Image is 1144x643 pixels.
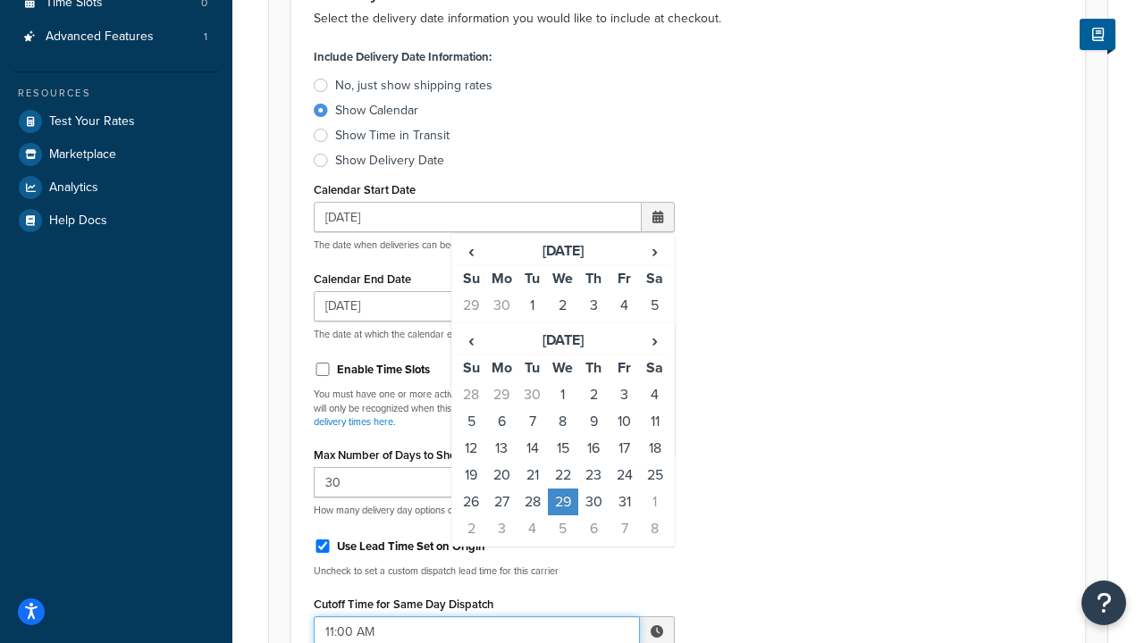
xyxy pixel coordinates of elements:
td: 31 [609,489,639,515]
th: Th [578,265,609,293]
td: 19 [456,462,486,489]
div: Show Time in Transit [335,127,450,145]
td: 26 [456,489,486,515]
td: 4 [640,381,670,408]
span: Analytics [49,180,98,196]
label: Cutoff Time for Same Day Dispatch [314,597,493,611]
th: Mo [486,354,517,381]
label: Calendar Start Date [314,183,416,196]
li: Advanced Features [13,21,219,54]
p: You must have one or more active Time Slots applied to this carrier. Time slot settings will only... [314,388,675,429]
td: 5 [456,408,486,435]
div: Show Calendar [335,102,418,120]
th: We [548,265,578,293]
th: Fr [609,265,639,293]
p: How many delivery day options do you wish to show the customer [314,504,675,517]
th: [DATE] [486,327,639,355]
td: 30 [578,489,609,515]
td: 24 [609,462,639,489]
p: Select the delivery date information you would like to include at checkout. [314,8,1063,29]
td: 6 [456,319,486,346]
a: Set available days and pickup or delivery times here. [314,401,655,429]
td: 17 [609,435,639,462]
td: 7 [486,319,517,346]
label: Use Lead Time Set on Origin [337,539,485,555]
span: Marketplace [49,147,116,163]
td: 25 [640,462,670,489]
span: ‹ [457,328,485,353]
td: 7 [609,515,639,542]
th: Th [578,354,609,381]
td: 29 [548,489,578,515]
th: Fr [609,354,639,381]
a: Marketplace [13,138,219,171]
td: 30 [486,292,517,319]
td: 16 [578,435,609,462]
a: Test Your Rates [13,105,219,138]
td: 29 [486,381,517,408]
td: 2 [548,292,578,319]
th: Su [456,265,486,293]
td: 8 [548,408,578,435]
span: › [641,328,669,353]
td: 20 [486,462,517,489]
td: 6 [578,515,609,542]
td: 8 [640,515,670,542]
button: Open Resource Center [1081,580,1126,625]
td: 21 [517,462,548,489]
td: 29 [456,292,486,319]
td: 13 [486,435,517,462]
td: 27 [486,489,517,515]
label: Include Delivery Date Information: [314,45,492,70]
td: 23 [578,462,609,489]
td: 4 [517,515,548,542]
th: Sa [640,265,670,293]
td: 5 [640,292,670,319]
p: The date at which the calendar ends. Leave empty for all dates [314,328,675,341]
th: Su [456,354,486,381]
td: 15 [548,435,578,462]
td: 5 [548,515,578,542]
span: Advanced Features [46,29,154,45]
td: 3 [486,515,517,542]
td: 22 [548,462,578,489]
button: Show Help Docs [1080,19,1115,50]
span: 1 [204,29,207,45]
div: Show Delivery Date [335,152,444,170]
label: Max Number of Days to Show [314,448,465,462]
td: 3 [578,292,609,319]
td: 12 [456,435,486,462]
td: 2 [456,515,486,542]
td: 28 [456,381,486,408]
span: Help Docs [49,213,107,229]
td: 12 [640,319,670,346]
td: 1 [640,489,670,515]
th: Tu [517,354,548,381]
a: Analytics [13,171,219,204]
label: Calendar End Date [314,272,411,286]
span: › [641,238,669,263]
td: 7 [517,408,548,435]
td: 6 [486,408,517,435]
span: ‹ [457,238,485,263]
th: Sa [640,354,670,381]
td: 28 [517,489,548,515]
td: 14 [517,435,548,462]
td: 9 [578,408,609,435]
td: 11 [640,408,670,435]
th: Tu [517,265,548,293]
td: 4 [609,292,639,319]
td: 18 [640,435,670,462]
td: 1 [548,381,578,408]
td: 30 [517,381,548,408]
p: The date when deliveries can begin. Leave empty for all dates from [DATE] [314,238,675,252]
a: Advanced Features1 [13,21,219,54]
td: 1 [517,292,548,319]
td: 9 [548,319,578,346]
p: Uncheck to set a custom dispatch lead time for this carrier [314,564,675,578]
a: Help Docs [13,205,219,237]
